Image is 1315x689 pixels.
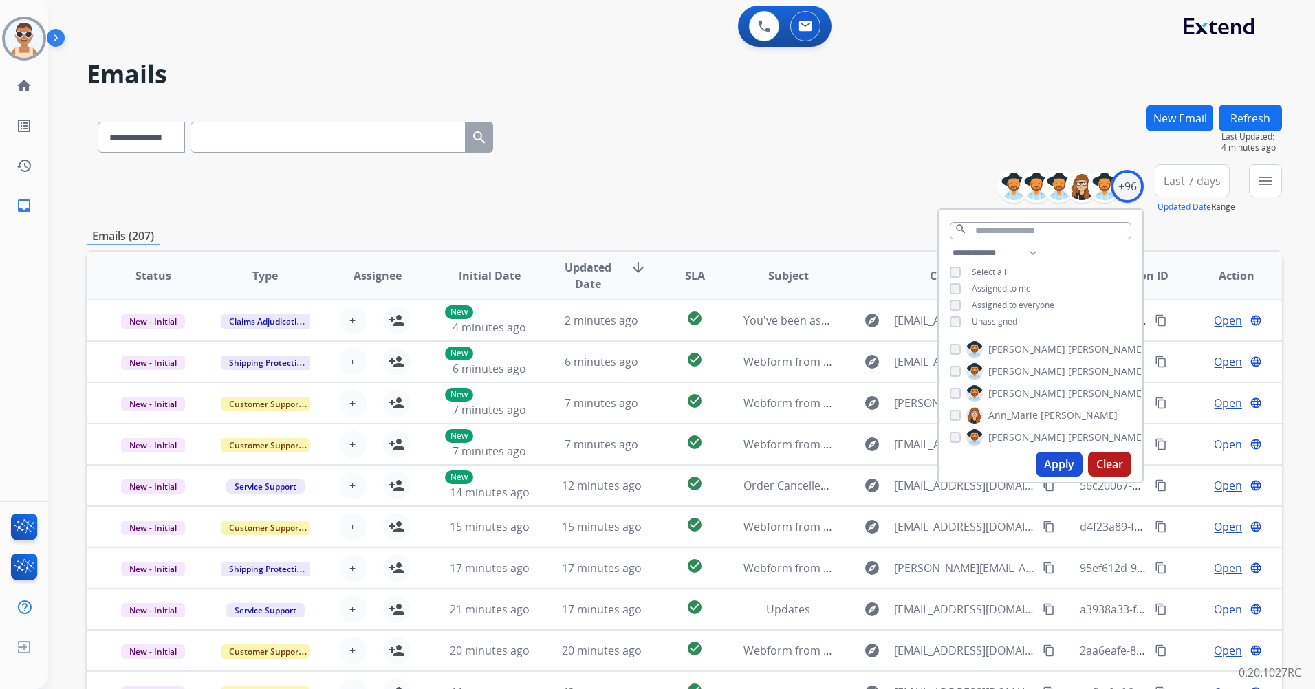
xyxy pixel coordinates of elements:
span: 20 minutes ago [562,643,642,658]
span: 20 minutes ago [450,643,530,658]
span: 17 minutes ago [562,560,642,576]
span: 6 minutes ago [453,361,526,376]
button: + [339,430,367,458]
span: Subject [768,267,809,284]
mat-icon: person_add [389,642,405,659]
span: [EMAIL_ADDRESS][DOMAIN_NAME] [894,477,1035,494]
span: 21 minutes ago [450,602,530,617]
h2: Emails [87,61,1282,88]
span: [PERSON_NAME] [1068,342,1145,356]
span: Shipping Protection [221,356,315,370]
p: New [445,429,473,443]
mat-icon: menu [1257,173,1274,189]
span: Webform from [EMAIL_ADDRESS][DOMAIN_NAME] on [DATE] [743,519,1055,534]
mat-icon: person_add [389,477,405,494]
span: [PERSON_NAME] [988,430,1065,444]
mat-icon: content_copy [1155,438,1167,450]
mat-icon: check_circle [686,393,703,409]
span: [PERSON_NAME] [988,386,1065,400]
button: New Email [1146,105,1213,131]
mat-icon: content_copy [1043,562,1055,574]
p: New [445,347,473,360]
mat-icon: content_copy [1155,562,1167,574]
span: 7 minutes ago [453,402,526,417]
span: Customer Support [221,397,310,411]
span: Webform from [EMAIL_ADDRESS][DOMAIN_NAME] on [DATE] [743,643,1055,658]
mat-icon: explore [864,436,880,452]
p: New [445,305,473,319]
span: + [349,312,356,329]
span: a3938a33-f7d9-44c7-833d-5d33610dc831 [1080,602,1290,617]
span: [PERSON_NAME] [1068,386,1145,400]
span: [EMAIL_ADDRESS][DOMAIN_NAME] [894,436,1035,452]
mat-icon: content_copy [1043,521,1055,533]
span: Customer Support [221,644,310,659]
span: + [349,560,356,576]
span: [PERSON_NAME][EMAIL_ADDRESS][PERSON_NAME][DOMAIN_NAME] [894,395,1035,411]
span: 2aa6eafe-8667-4a14-a6c9-ea8e300fd9f9 [1080,643,1283,658]
span: [EMAIL_ADDRESS][DOMAIN_NAME] [894,518,1035,535]
span: New - Initial [121,644,185,659]
span: [PERSON_NAME] [1068,430,1145,444]
span: Status [135,267,171,284]
span: 14 minutes ago [450,485,530,500]
button: + [339,307,367,334]
span: 95ef612d-99b6-435f-9149-4072036db800 [1080,560,1289,576]
mat-icon: language [1250,314,1262,327]
span: + [349,477,356,494]
span: + [349,353,356,370]
mat-icon: person_add [389,312,405,329]
span: Open [1214,395,1242,411]
mat-icon: language [1250,479,1262,492]
p: 0.20.1027RC [1239,664,1301,681]
span: SLA [685,267,705,284]
span: Open [1214,601,1242,617]
mat-icon: explore [864,560,880,576]
span: New - Initial [121,521,185,535]
span: Webform from [EMAIL_ADDRESS][DOMAIN_NAME] on [DATE] [743,437,1055,452]
mat-icon: person_add [389,353,405,370]
span: Assignee [354,267,402,284]
span: Customer Support [221,521,310,535]
mat-icon: content_copy [1155,521,1167,533]
span: Unassigned [972,316,1017,327]
mat-icon: check_circle [686,310,703,327]
span: Open [1214,477,1242,494]
span: 7 minutes ago [565,437,638,452]
span: New - Initial [121,438,185,452]
mat-icon: search [955,223,967,235]
span: + [349,642,356,659]
mat-icon: check_circle [686,351,703,368]
span: New - Initial [121,603,185,617]
span: [EMAIL_ADDRESS][DOMAIN_NAME] [894,312,1035,329]
span: Webform from [PERSON_NAME][EMAIL_ADDRESS][PERSON_NAME][DOMAIN_NAME] on [DATE] [743,395,1226,411]
button: Apply [1036,452,1083,477]
span: 7 minutes ago [453,444,526,459]
span: New - Initial [121,562,185,576]
span: [PERSON_NAME][EMAIL_ADDRESS][DOMAIN_NAME] [894,560,1035,576]
span: Claims Adjudication [221,314,315,329]
span: Open [1214,436,1242,452]
mat-icon: language [1250,397,1262,409]
mat-icon: check_circle [686,516,703,533]
span: [PERSON_NAME] [1041,408,1118,422]
span: New - Initial [121,397,185,411]
span: [PERSON_NAME] [988,364,1065,378]
mat-icon: content_copy [1155,603,1167,615]
span: Type [252,267,278,284]
mat-icon: language [1250,562,1262,574]
span: + [349,601,356,617]
span: New - Initial [121,356,185,370]
mat-icon: check_circle [686,434,703,450]
mat-icon: person_add [389,560,405,576]
span: 2 minutes ago [565,313,638,328]
button: + [339,472,367,499]
span: [PERSON_NAME] [988,342,1065,356]
button: + [339,554,367,582]
mat-icon: explore [864,518,880,535]
mat-icon: arrow_downward [630,259,646,276]
mat-icon: content_copy [1155,397,1167,409]
span: 4 minutes ago [453,320,526,335]
span: Assigned to everyone [972,299,1054,311]
span: 4 minutes ago [1221,142,1282,153]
